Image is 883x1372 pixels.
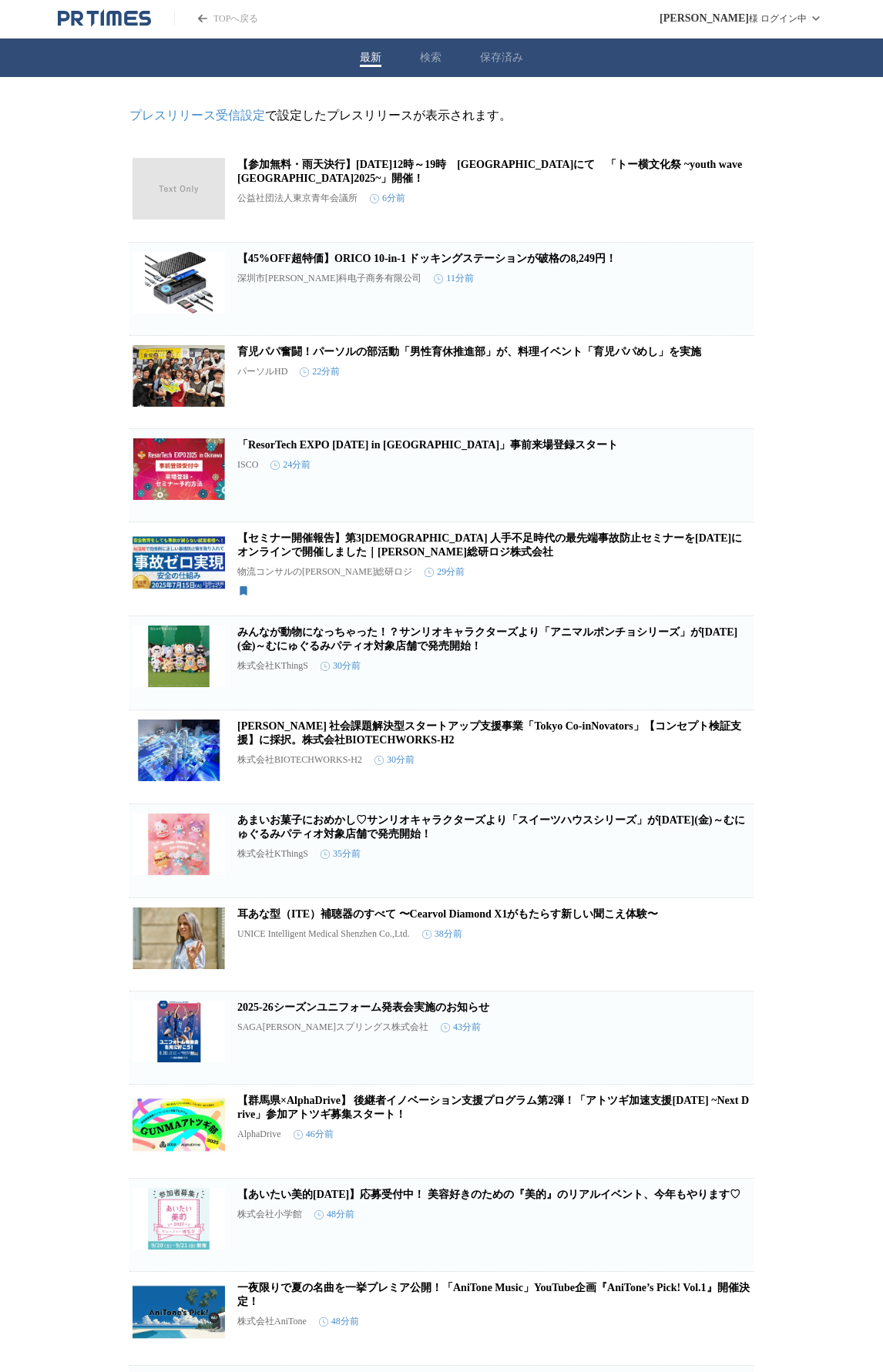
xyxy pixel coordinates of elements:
[237,1001,489,1013] a: 2025-26シーズンユニフォーム発表会実施のお知らせ
[420,51,441,65] button: 検索
[237,253,616,264] a: 【45%OFF超特価】ORICO 10-in-1 ドッキングステーションが破格の8,249円！
[321,847,361,860] time: 35分前
[133,1188,225,1250] img: 【あいたい美的2025】応募受付中！ 美容好きのための『美的』のリアルイベント、今年もやります♡
[441,1021,481,1034] time: 43分前
[237,585,250,597] svg: 保存済み
[133,1281,225,1343] img: 一夜限りで夏の名曲を一挙プレミア公開！「AniTone Music」YouTube企画『AniTone’s Pick! Vol.1』開催決定！
[237,159,742,184] a: 【参加無料・雨天決行】[DATE]12時～19時 [GEOGRAPHIC_DATA]にて 「トー横文化祭 ~youth wave [GEOGRAPHIC_DATA]2025~」開催！
[133,626,225,687] img: みんなが動物になっちゃった！？サンリオキャラクターズより「アニマルポンチョシリーズ」が8月15日(金)～むにゅぐるみパティオ対象店舗で発売開始！
[319,1315,359,1328] time: 48分前
[321,659,361,673] time: 30分前
[237,272,421,285] p: 深圳市[PERSON_NAME]科电子商务有限公司
[434,272,474,285] time: 11分前
[129,108,754,124] p: で設定したプレスリリースが表示されます。
[237,365,287,378] p: パーソルHD
[374,753,415,767] time: 30分前
[237,1208,302,1221] p: 株式会社小学館
[237,346,701,357] a: 育児パパ奮闘！パーソルの部活動「男性育休推進部」が、料理イベント「育児パパめし」を実施
[133,532,225,593] img: 【セミナー開催報告】第3回 人手不足時代の最先端事故防止セミナーを2025年7月15日（火）にオンラインで開催しました｜船井総研ロジ株式会社
[237,814,745,840] a: あまいお菓子におめかし♡サンリオキャラクターズより「スイーツハウスシリーズ」が[DATE](金)～むにゅぐるみパティオ対象店舗で発売開始！
[370,192,405,205] time: 6分前
[300,365,340,378] time: 22分前
[133,1094,225,1156] img: 【群馬県×AlphaDrive】 後継者イノベーション支援プログラム第2弾！「アトツギ加速支援2025 ~Next Drive」参加アトツギ募集スタート！
[237,1021,428,1034] p: SAGA[PERSON_NAME]スプリングス株式会社
[237,439,618,451] a: 「ResorTech EXPO [DATE] in [GEOGRAPHIC_DATA]」事前来場登録スタート
[660,12,749,25] span: [PERSON_NAME]
[133,345,225,407] img: 育児パパ奮闘！パーソルの部活動「男性育休推進部」が、料理イベント「育児パパめし」を実施
[58,9,151,28] a: PR TIMESのトップページはこちら
[133,438,225,500] img: 「ResorTech EXPO 2025 in Okinawa」事前来場登録スタート
[237,1315,307,1328] p: 株式会社AniTone
[237,720,741,746] a: [PERSON_NAME] 社会課題解決型スタートアップ支援事業「Tokyo Co-inNovators」【コンセプト検証支援】に採択。株式会社BIOTECHWORKS-H2
[237,192,358,205] p: 公益社団法人東京青年会議所
[314,1208,354,1221] time: 48分前
[237,459,258,471] p: ISCO
[237,1095,749,1120] a: 【群馬県×AlphaDrive】 後継者イノベーション支援プログラム第2弾！「アトツギ加速支援[DATE] ~Next Drive」参加アトツギ募集スタート！
[425,565,465,579] time: 29分前
[133,252,225,314] img: 【45%OFF超特価】ORICO 10-in-1 ドッキングステーションが破格の8,249円！
[133,720,225,781] img: 東京都 社会課題解決型スタートアップ支援事業「Tokyo Co-inNovators」【コンセプト検証支援】に採択。株式会社BIOTECHWORKS-H2
[174,12,258,25] a: PR TIMESのトップページはこちら
[237,908,658,920] a: 耳あな型（ITE）補聴器のすべて 〜Cearvol Diamond X1がもたらす新しい聞こえ体験〜
[237,1189,740,1200] a: 【あいたい美的[DATE]】応募受付中！ 美容好きのための『美的』のリアルイベント、今年もやります♡
[270,458,311,471] time: 24分前
[237,847,308,860] p: 株式会社KThingS
[422,928,462,941] time: 38分前
[133,158,225,220] img: 【参加無料・雨天決行】8月24日12時～19時 歌舞伎町シネシティ広場にて 「トー横文化祭 ~youth wave Shinjuku2025~」開催！
[133,813,225,875] img: あまいお菓子におめかし♡サンリオキャラクターズより「スイーツハウスシリーズ」が8月15日(金)～むにゅぐるみパティオ対象店舗で発売開始！
[237,928,410,940] p: UNICE Intelligent Medical Shenzhen Co.,Ltd.
[133,907,225,969] img: 耳あな型（ITE）補聴器のすべて 〜Cearvol Diamond X1がもたらす新しい聞こえ体験〜
[237,753,362,767] p: 株式会社BIOTECHWORKS-H2
[480,51,523,65] button: 保存済み
[237,532,742,558] a: 【セミナー開催報告】第3[DEMOGRAPHIC_DATA] 人手不足時代の最先端事故防止セミナーを[DATE]にオンラインで開催しました｜[PERSON_NAME]総研ロジ株式会社
[237,565,412,579] p: 物流コンサルの[PERSON_NAME]総研ロジ
[133,1001,225,1062] img: 2025-26シーズンユニフォーム発表会実施のお知らせ
[294,1128,334,1141] time: 46分前
[237,626,737,652] a: みんなが動物になっちゃった！？サンリオキャラクターズより「アニマルポンチョシリーズ」が[DATE](金)～むにゅぐるみパティオ対象店舗で発売開始！
[360,51,381,65] button: 最新
[237,659,308,673] p: 株式会社KThingS
[237,1282,750,1307] a: 一夜限りで夏の名曲を一挙プレミア公開！「AniTone Music」YouTube企画『AniTone’s Pick! Vol.1』開催決定！
[129,109,265,122] a: プレスリリース受信設定
[237,1129,281,1140] p: AlphaDrive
